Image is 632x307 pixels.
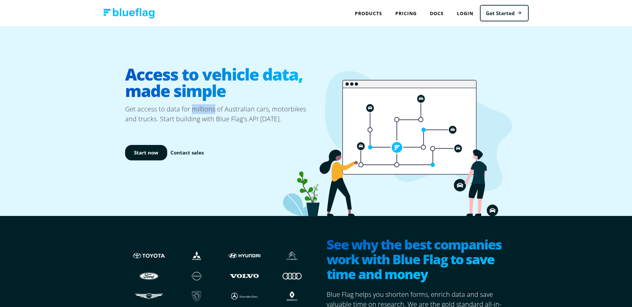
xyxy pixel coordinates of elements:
img: Genesis logo [132,290,166,302]
img: Volvo logo [227,270,262,282]
p: Get access to data for millions of Australian cars, motorbikes and trucks. Start building with Bl... [125,104,316,124]
a: Login to Blue Flag application [450,7,480,20]
img: Nissan logo [179,270,214,282]
img: Ford logo [132,270,166,282]
a: Docs [423,7,450,20]
img: Mercedes logo [227,290,262,302]
a: Start now [125,145,167,160]
h1: Access to vehicle data, made simple [125,61,316,104]
img: Toyota logo [132,249,166,262]
img: Mistubishi logo [179,249,214,262]
a: Get Started [480,5,529,22]
a: Contact sales [171,149,204,156]
img: Renault logo [275,290,309,302]
img: Audi logo [275,270,309,282]
h2: See why the best companies work with Blue Flag to save time and money [327,237,507,283]
img: Peugeot logo [179,290,214,302]
img: Hyundai logo [227,249,262,262]
img: Blue Flag logo [103,8,155,18]
img: Citroen logo [275,249,309,262]
div: Products [348,7,389,20]
a: Pricing [389,7,423,20]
